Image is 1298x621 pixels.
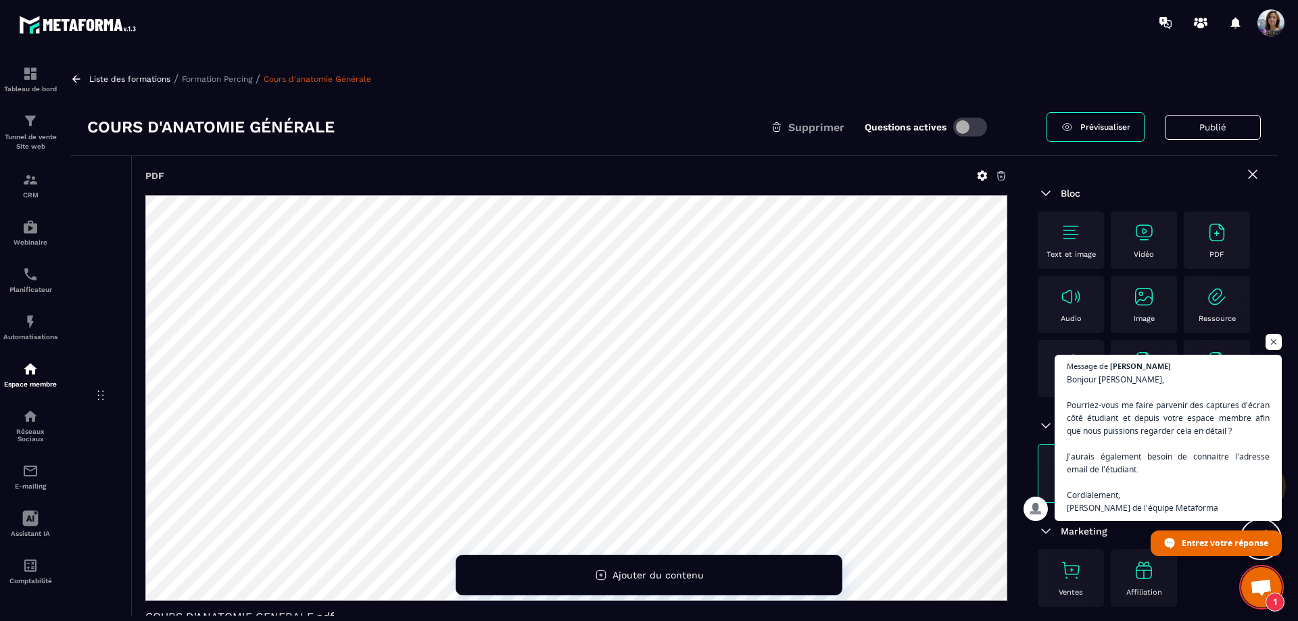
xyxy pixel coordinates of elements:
img: text-image no-wra [1206,350,1228,372]
a: Formation Percing [182,74,252,84]
label: Questions actives [865,122,946,132]
img: text-image [1133,560,1155,581]
span: [PERSON_NAME] [1110,362,1171,370]
p: Webinaire [3,239,57,246]
img: text-image no-wra [1060,560,1082,581]
a: Cours d'anatomie Générale [264,74,371,84]
p: Planificateur [3,286,57,293]
a: Assistant IA [3,500,57,547]
a: schedulerschedulerPlanificateur [3,256,57,303]
p: Tableau de bord [3,85,57,93]
p: CRM [3,191,57,199]
a: automationsautomationsEspace membre [3,351,57,398]
button: Publié [1165,115,1261,140]
span: Bonjour [PERSON_NAME], Pourriez-vous me faire parvenir des captures d'écran côté étudiant et depu... [1067,373,1270,514]
a: formationformationCRM [3,162,57,209]
span: 1 [1266,593,1284,612]
img: text-image no-wra [1060,222,1082,243]
img: formation [22,172,39,188]
a: automationsautomationsWebinaire [3,209,57,256]
p: Réseaux Sociaux [3,428,57,443]
h6: PDF [145,170,164,181]
img: social-network [22,408,39,424]
h3: Cours d'anatomie Générale [87,116,335,138]
img: arrow-down [1038,185,1054,201]
span: / [174,72,178,85]
p: Ressource [1199,314,1236,323]
img: arrow-down [1038,418,1054,434]
img: formation [22,66,39,82]
span: Bloc [1061,188,1080,199]
span: Supprimer [788,121,844,134]
p: Comptabilité [3,577,57,585]
a: emailemailE-mailing [3,453,57,500]
a: Prévisualiser [1047,112,1145,142]
img: scheduler [22,266,39,282]
a: automationsautomationsAutomatisations [3,303,57,351]
img: arrow-down [1038,523,1054,539]
img: automations [22,314,39,330]
img: text-image no-wra [1206,222,1228,243]
a: Liste des formations [89,74,170,84]
img: email [22,463,39,479]
img: text-image no-wra [1133,286,1155,307]
a: formationformationTunnel de vente Site web [3,103,57,162]
p: Tunnel de vente Site web [3,132,57,151]
span: / [256,72,260,85]
p: E-mailing [3,482,57,490]
span: Message de [1067,362,1108,370]
span: Prévisualiser [1080,122,1130,132]
img: automations [22,219,39,235]
img: formation [22,113,39,129]
img: text-image no-wra [1133,350,1155,372]
p: Ventes [1059,588,1083,597]
p: PDF [1209,250,1224,259]
div: Ouvrir le chat [1241,567,1282,607]
p: Audio [1061,314,1082,323]
img: text-image no-wra [1060,286,1082,307]
p: Automatisations [3,333,57,341]
a: formationformationTableau de bord [3,55,57,103]
img: text-image no-wra [1206,286,1228,307]
p: Affiliation [1126,588,1162,597]
p: Espace membre [3,380,57,388]
p: Image [1134,314,1155,323]
p: Text et image [1047,250,1096,259]
img: accountant [22,557,39,574]
p: Assistant IA [3,530,57,537]
p: Vidéo [1134,250,1154,259]
a: accountantaccountantComptabilité [3,547,57,595]
img: text-image no-wra [1133,222,1155,243]
img: automations [22,361,39,377]
span: Entrez votre réponse [1182,531,1268,555]
img: text-image no-wra [1060,350,1082,372]
img: logo [19,12,141,37]
a: social-networksocial-networkRéseaux Sociaux [3,398,57,453]
span: Ajouter du contenu [612,570,704,580]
